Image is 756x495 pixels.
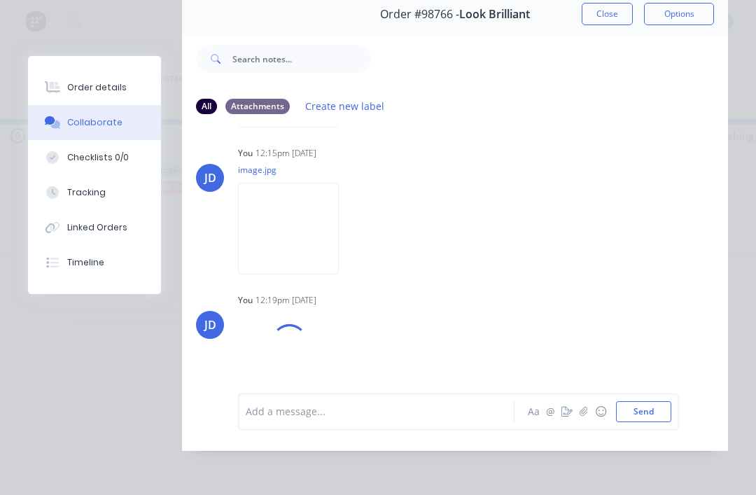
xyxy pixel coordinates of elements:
[380,8,459,21] span: Order #98766 -
[67,151,129,164] div: Checklists 0/0
[582,3,633,25] button: Close
[255,147,316,160] div: 12:15pm [DATE]
[255,294,316,307] div: 12:19pm [DATE]
[616,401,671,422] button: Send
[238,147,253,160] div: You
[592,403,609,420] button: ☺
[238,294,253,307] div: You
[459,8,530,21] span: Look Brilliant
[525,403,542,420] button: Aa
[196,99,217,114] div: All
[232,45,371,73] input: Search notes...
[67,221,127,234] div: Linked Orders
[67,256,104,269] div: Timeline
[225,99,290,114] div: Attachments
[67,186,106,199] div: Tracking
[28,140,161,175] button: Checklists 0/0
[28,245,161,280] button: Timeline
[204,169,216,186] div: JD
[28,70,161,105] button: Order details
[28,105,161,140] button: Collaborate
[238,164,353,176] p: image.jpg
[644,3,714,25] button: Options
[298,97,392,116] button: Create new label
[542,403,559,420] button: @
[204,316,216,333] div: JD
[67,81,127,94] div: Order details
[28,210,161,245] button: Linked Orders
[67,116,122,129] div: Collaborate
[28,175,161,210] button: Tracking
